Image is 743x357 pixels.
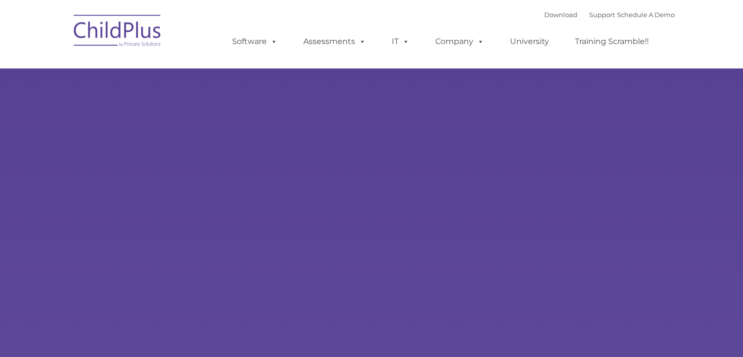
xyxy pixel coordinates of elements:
img: ChildPlus by Procare Solutions [69,8,167,57]
font: | [544,11,675,19]
a: Training Scramble!! [565,32,658,51]
a: IT [382,32,419,51]
a: Download [544,11,577,19]
a: University [500,32,559,51]
a: Schedule A Demo [617,11,675,19]
a: Company [425,32,494,51]
a: Assessments [294,32,376,51]
a: Software [222,32,287,51]
a: Support [589,11,615,19]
